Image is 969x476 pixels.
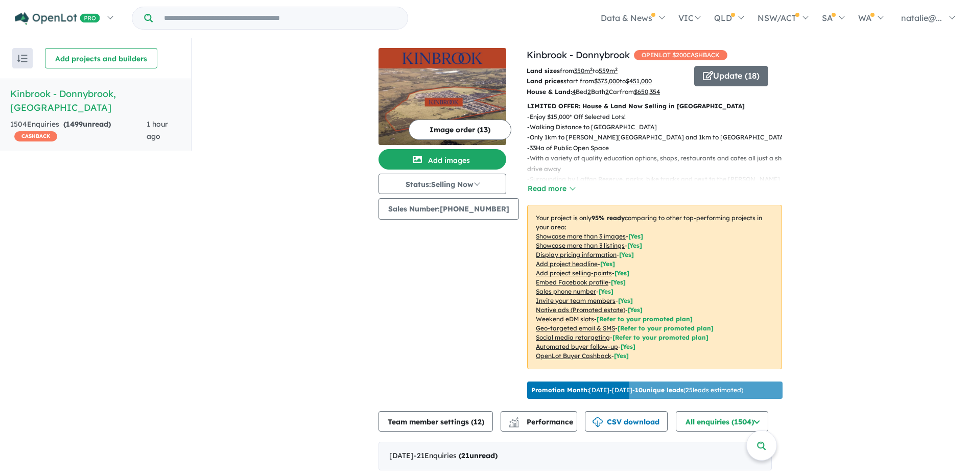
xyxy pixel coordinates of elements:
p: - Only 1km to [PERSON_NAME][GEOGRAPHIC_DATA] and 1km to [GEOGRAPHIC_DATA] [527,132,790,142]
u: Display pricing information [536,251,617,258]
span: [ Yes ] [619,251,634,258]
u: Automated buyer follow-up [536,343,618,350]
button: Update (18) [694,66,768,86]
span: [ Yes ] [618,297,633,304]
img: Kinbrook - Donnybrook Logo [383,52,502,64]
strong: ( unread) [63,120,111,129]
u: 2 [605,88,609,96]
span: [Yes] [621,343,635,350]
p: - Surrounding by Laffan Reserve, parks, bike tracks and next to the [PERSON_NAME][GEOGRAPHIC_DATA] [527,174,790,195]
p: LIMITED OFFER: House & Land Now Selling in [GEOGRAPHIC_DATA] [527,101,782,111]
strong: ( unread) [459,451,498,460]
u: Add project selling-points [536,269,612,277]
span: - 21 Enquir ies [414,451,498,460]
p: - Enjoy $15,000* Off Selected Lots! [527,112,790,122]
b: 95 % ready [592,214,625,222]
span: [Yes] [614,352,629,360]
div: 1504 Enquir ies [10,118,147,143]
u: Embed Facebook profile [536,278,608,286]
button: Status:Selling Now [379,174,506,194]
p: Your project is only comparing to other top-performing projects in your area: - - - - - - - - - -... [527,205,782,369]
span: natalie@... [901,13,942,23]
u: $ 650,354 [634,88,660,96]
span: to [593,67,618,75]
span: [ Yes ] [628,232,643,240]
span: [ Yes ] [599,288,613,295]
button: Performance [501,411,577,432]
u: 2 [587,88,591,96]
span: 21 [461,451,469,460]
sup: 2 [615,66,618,72]
span: [ Yes ] [615,269,629,277]
span: [ Yes ] [627,242,642,249]
span: [Yes] [628,306,643,314]
button: Add projects and builders [45,48,157,68]
button: Sales Number:[PHONE_NUMBER] [379,198,519,220]
u: 350 m [574,67,593,75]
u: Showcase more than 3 listings [536,242,625,249]
u: Weekend eDM slots [536,315,594,323]
p: - Walking Distance to [GEOGRAPHIC_DATA] [527,122,790,132]
u: Sales phone number [536,288,596,295]
button: Image order (13) [409,120,511,140]
div: [DATE] [379,442,772,470]
u: $ 451,000 [626,77,652,85]
b: 10 unique leads [635,386,683,394]
input: Try estate name, suburb, builder or developer [155,7,406,29]
p: [DATE] - [DATE] - ( 25 leads estimated) [531,386,743,395]
img: sort.svg [17,55,28,62]
p: from [527,66,687,76]
span: to [620,77,652,85]
span: [Refer to your promoted plan] [618,324,714,332]
span: CASHBACK [14,131,57,141]
button: Team member settings (12) [379,411,493,432]
button: CSV download [585,411,668,432]
span: Performance [510,417,573,426]
img: line-chart.svg [509,417,518,423]
span: [Refer to your promoted plan] [597,315,693,323]
span: 1499 [66,120,83,129]
b: House & Land: [527,88,572,96]
sup: 2 [590,66,593,72]
span: [ Yes ] [611,278,626,286]
u: Showcase more than 3 images [536,232,626,240]
b: Promotion Month: [531,386,589,394]
img: Openlot PRO Logo White [15,12,100,25]
u: Add project headline [536,260,598,268]
img: Kinbrook - Donnybrook [379,68,506,145]
button: Add images [379,149,506,170]
u: 559 m [599,67,618,75]
img: download icon [593,417,603,427]
button: All enquiries (1504) [676,411,768,432]
p: - With a variety of quality education options, shops, restaurants and cafes all just a short driv... [527,153,790,174]
span: 1 hour ago [147,120,168,141]
span: OPENLOT $ 200 CASHBACK [634,50,727,60]
a: Kinbrook - Donnybrook [527,49,630,61]
img: bar-chart.svg [509,420,519,427]
a: Kinbrook - Donnybrook LogoKinbrook - Donnybrook [379,48,506,145]
h5: Kinbrook - Donnybrook , [GEOGRAPHIC_DATA] [10,87,181,114]
u: Social media retargeting [536,334,610,341]
span: [Refer to your promoted plan] [612,334,708,341]
button: Read more [527,183,575,195]
u: OpenLot Buyer Cashback [536,352,611,360]
span: [ Yes ] [600,260,615,268]
u: $ 373,000 [594,77,620,85]
b: Land sizes [527,67,560,75]
b: Land prices [527,77,563,85]
span: 12 [474,417,482,426]
u: Native ads (Promoted estate) [536,306,625,314]
u: Geo-targeted email & SMS [536,324,615,332]
p: Bed Bath Car from [527,87,687,97]
u: 4 [572,88,576,96]
p: start from [527,76,687,86]
p: - 33Ha of Public Open Space [527,143,790,153]
u: Invite your team members [536,297,616,304]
